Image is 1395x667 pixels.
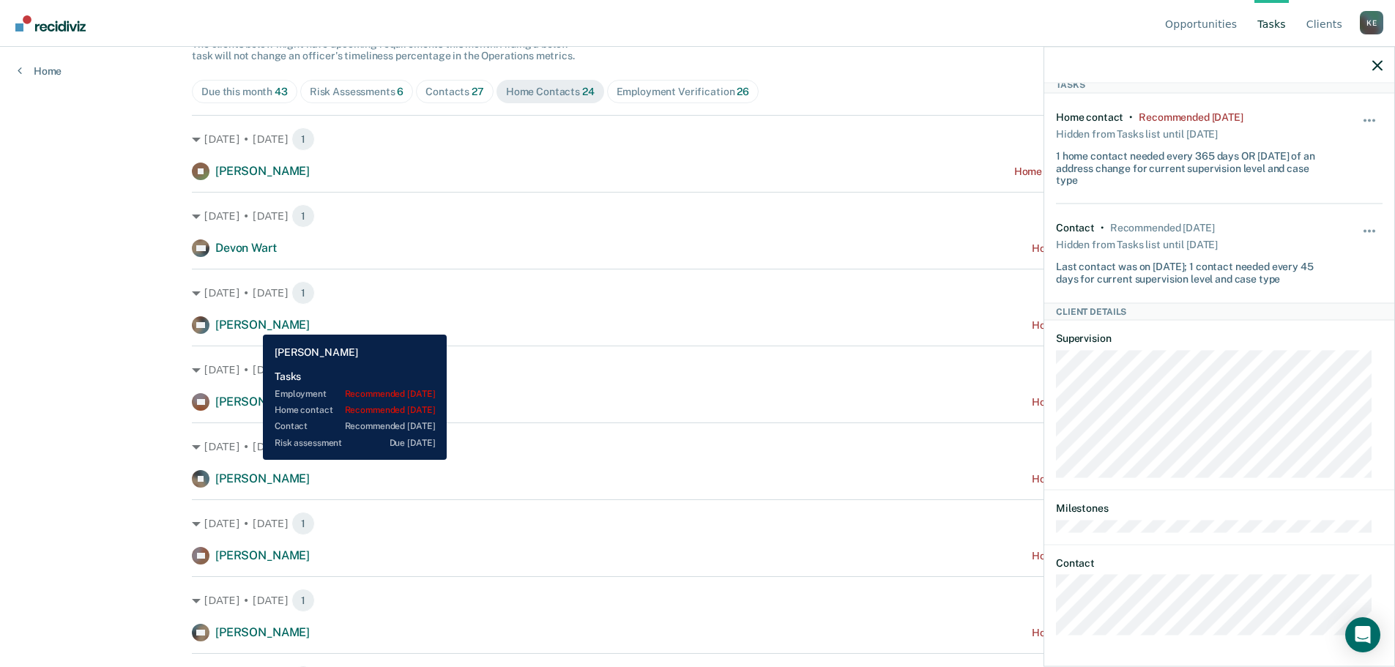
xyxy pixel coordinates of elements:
[1056,234,1218,254] div: Hidden from Tasks list until [DATE]
[1014,165,1203,178] div: Home contact recommended a year ago
[201,86,288,98] div: Due this month
[310,86,404,98] div: Risk Assessments
[1044,302,1394,320] div: Client Details
[291,589,315,612] span: 1
[192,589,1203,612] div: [DATE] • [DATE]
[1139,111,1243,123] div: Recommended 9 months ago
[291,127,315,151] span: 1
[215,548,310,562] span: [PERSON_NAME]
[215,472,310,485] span: [PERSON_NAME]
[1032,396,1203,409] div: Home contact recommended [DATE]
[1032,627,1203,639] div: Home contact recommended [DATE]
[192,204,1203,228] div: [DATE] • [DATE]
[506,86,595,98] div: Home Contacts
[1056,144,1328,186] div: 1 home contact needed every 365 days OR [DATE] of an address change for current supervision level...
[192,358,1203,381] div: [DATE] • [DATE]
[1056,123,1218,144] div: Hidden from Tasks list until [DATE]
[397,86,403,97] span: 6
[425,86,484,98] div: Contacts
[582,86,595,97] span: 24
[1360,11,1383,34] div: K E
[291,512,315,535] span: 1
[18,64,62,78] a: Home
[1056,111,1123,123] div: Home contact
[215,241,276,255] span: Devon Wart
[1345,617,1380,652] div: Open Intercom Messenger
[192,281,1203,305] div: [DATE] • [DATE]
[275,86,288,97] span: 43
[472,86,484,97] span: 27
[1044,75,1394,93] div: Tasks
[737,86,749,97] span: 26
[1032,473,1203,485] div: Home contact recommended [DATE]
[15,15,86,31] img: Recidiviz
[291,358,315,381] span: 1
[192,127,1203,151] div: [DATE] • [DATE]
[291,204,315,228] span: 1
[617,86,749,98] div: Employment Verification
[1101,222,1104,234] div: •
[192,435,1203,458] div: [DATE] • [DATE]
[215,395,310,409] span: [PERSON_NAME]
[1032,319,1203,332] div: Home contact recommended [DATE]
[1056,222,1095,234] div: Contact
[1056,332,1383,344] dt: Supervision
[1032,242,1203,255] div: Home contact recommended [DATE]
[1056,502,1383,515] dt: Milestones
[1129,111,1133,123] div: •
[192,38,575,62] span: The clients below might have upcoming requirements this month. Hiding a below task will not chang...
[1110,222,1214,234] div: Recommended in 16 days
[1032,550,1203,562] div: Home contact recommended [DATE]
[291,281,315,305] span: 1
[215,318,310,332] span: [PERSON_NAME]
[291,435,315,458] span: 1
[1056,254,1328,285] div: Last contact was on [DATE]; 1 contact needed every 45 days for current supervision level and case...
[215,164,310,178] span: [PERSON_NAME]
[215,625,310,639] span: [PERSON_NAME]
[192,512,1203,535] div: [DATE] • [DATE]
[1056,556,1383,569] dt: Contact
[1360,11,1383,34] button: Profile dropdown button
